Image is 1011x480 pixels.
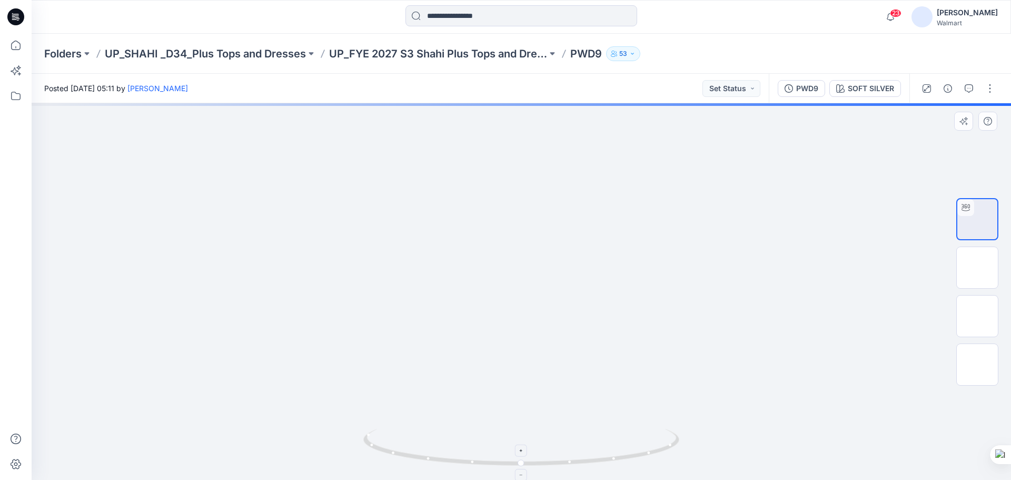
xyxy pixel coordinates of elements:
[606,46,640,61] button: 53
[44,46,82,61] a: Folders
[937,6,998,19] div: [PERSON_NAME]
[848,83,894,94] div: SOFT SILVER
[44,83,188,94] span: Posted [DATE] 05:11 by
[127,84,188,93] a: [PERSON_NAME]
[619,48,627,60] p: 53
[570,46,602,61] p: PWD9
[778,80,825,97] button: PWD9
[796,83,818,94] div: PWD9
[829,80,901,97] button: SOFT SILVER
[890,9,901,17] span: 23
[329,46,547,61] a: UP_FYE 2027 S3 Shahi Plus Tops and Dress
[939,80,956,97] button: Details
[105,46,306,61] a: UP_SHAHI _D34_Plus Tops and Dresses
[937,19,998,27] div: Walmart
[911,6,933,27] img: avatar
